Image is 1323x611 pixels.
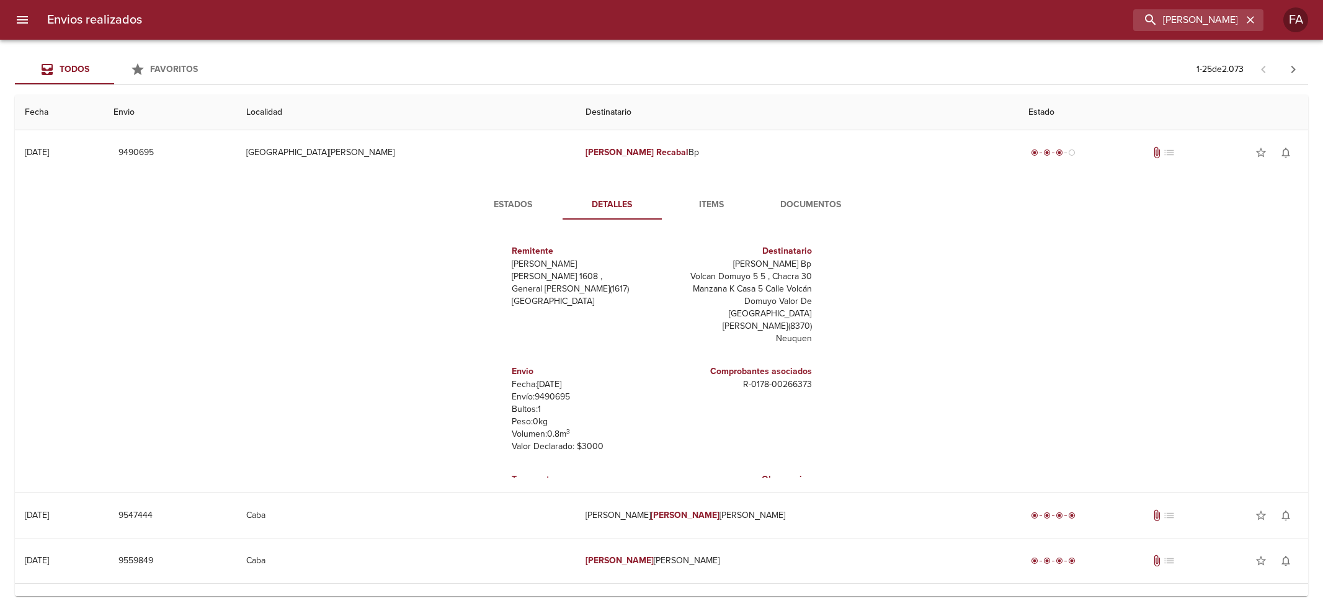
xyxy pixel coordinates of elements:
button: Activar notificaciones [1273,503,1298,528]
div: Tabs detalle de guia [463,190,860,220]
span: Documentos [768,197,853,213]
th: Fecha [15,95,104,130]
p: Peso: 0 kg [512,416,657,428]
span: radio_button_checked [1056,557,1063,564]
input: buscar [1133,9,1242,31]
p: [PERSON_NAME] Bp [667,258,812,270]
p: Volcan Domuyo 5 5 , Chacra 30 Manzana K Casa 5 Calle Volcán Domuyo Valor De [667,270,812,308]
td: [GEOGRAPHIC_DATA][PERSON_NAME] [236,130,576,175]
span: radio_button_checked [1056,512,1063,519]
div: Abrir información de usuario [1283,7,1308,32]
button: Activar notificaciones [1273,140,1298,165]
span: No tiene pedido asociado [1163,555,1175,567]
span: Tiene documentos adjuntos [1151,555,1163,567]
div: [DATE] [25,510,49,520]
span: No tiene pedido asociado [1163,509,1175,522]
td: [PERSON_NAME] [PERSON_NAME] [576,493,1018,538]
span: Pagina siguiente [1278,55,1308,84]
span: radio_button_checked [1031,557,1038,564]
span: 9547444 [118,508,153,524]
span: Todos [60,64,89,74]
p: [PERSON_NAME] [512,258,657,270]
span: radio_button_unchecked [1068,149,1076,156]
button: menu [7,5,37,35]
span: radio_button_checked [1043,557,1051,564]
span: Tiene documentos adjuntos [1151,146,1163,159]
h6: Destinatario [667,244,812,258]
div: [DATE] [25,555,49,566]
span: 9490695 [118,145,154,161]
p: [PERSON_NAME] 1608 , [512,270,657,283]
p: Envío: 9490695 [512,391,657,403]
h6: Comprobantes asociados [667,365,812,378]
em: Recabal [656,147,688,158]
span: notifications_none [1280,146,1292,159]
span: Tiene documentos adjuntos [1151,509,1163,522]
th: Localidad [236,95,576,130]
span: star_border [1255,509,1267,522]
span: Estados [471,197,555,213]
p: Neuquen [667,332,812,345]
span: radio_button_checked [1031,149,1038,156]
span: Favoritos [150,64,198,74]
em: [PERSON_NAME] [586,147,654,158]
span: radio_button_checked [1043,149,1051,156]
button: Agregar a favoritos [1249,140,1273,165]
h6: Remitente [512,244,657,258]
em: [PERSON_NAME] [651,510,719,520]
p: R - 0178 - 00266373 [667,378,812,391]
h6: Transporte [512,473,657,486]
span: radio_button_checked [1056,149,1063,156]
td: Bp [576,130,1018,175]
h6: Envio [512,365,657,378]
div: Entregado [1028,509,1078,522]
em: [PERSON_NAME] [586,555,654,566]
p: Volumen: 0.8 m [512,428,657,440]
button: 9559849 [114,550,158,573]
button: 9547444 [114,504,158,527]
p: 1 - 25 de 2.073 [1196,63,1244,76]
button: Activar notificaciones [1273,548,1298,573]
p: Bultos: 1 [512,403,657,416]
p: Valor Declarado: $ 3000 [512,440,657,453]
p: Fecha: [DATE] [512,378,657,391]
p: [GEOGRAPHIC_DATA] [512,295,657,308]
span: 9559849 [118,553,153,569]
span: Pagina anterior [1249,63,1278,75]
sup: 3 [566,427,570,435]
p: General [PERSON_NAME] ( 1617 ) [512,283,657,295]
span: radio_button_checked [1068,512,1076,519]
button: Agregar a favoritos [1249,503,1273,528]
span: star_border [1255,146,1267,159]
span: Items [669,197,754,213]
td: Caba [236,538,576,583]
div: [DATE] [25,147,49,158]
span: radio_button_checked [1031,512,1038,519]
div: Entregado [1028,555,1078,567]
button: 9490695 [114,141,159,164]
p: [GEOGRAPHIC_DATA][PERSON_NAME] ( 8370 ) [667,308,812,332]
th: Estado [1018,95,1308,130]
span: star_border [1255,555,1267,567]
div: En viaje [1028,146,1078,159]
div: Tabs Envios [15,55,213,84]
span: No tiene pedido asociado [1163,146,1175,159]
th: Destinatario [576,95,1018,130]
span: notifications_none [1280,555,1292,567]
span: Detalles [570,197,654,213]
button: Agregar a favoritos [1249,548,1273,573]
h6: Observacion [667,473,812,486]
span: notifications_none [1280,509,1292,522]
div: FA [1283,7,1308,32]
td: Caba [236,493,576,538]
span: radio_button_checked [1043,512,1051,519]
td: [PERSON_NAME] [576,538,1018,583]
h6: Envios realizados [47,10,142,30]
th: Envio [104,95,236,130]
span: radio_button_checked [1068,557,1076,564]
